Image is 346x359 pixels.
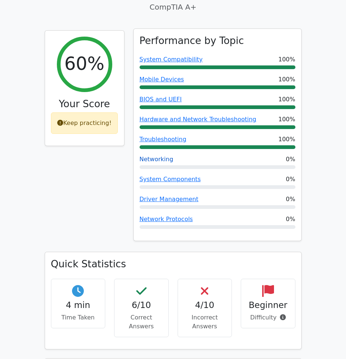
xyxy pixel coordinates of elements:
span: 0% [286,175,295,184]
h4: Beginner [247,300,289,310]
span: 0% [286,215,295,224]
p: CompTIA A+ [45,1,302,13]
p: Correct Answers [120,313,162,331]
span: 100% [278,135,295,144]
a: Troubleshooting [140,136,186,143]
span: 100% [278,75,295,84]
h3: Performance by Topic [140,35,244,47]
span: 0% [286,195,295,204]
h4: 4 min [57,300,99,310]
a: System Compatibility [140,56,203,63]
p: Difficulty [247,313,289,322]
a: Network Protocols [140,216,193,223]
a: Driver Management [140,196,199,203]
a: Mobile Devices [140,76,184,83]
a: BIOS and UEFI [140,96,182,103]
a: Hardware and Network Troubleshooting [140,116,257,123]
h2: 60% [64,53,105,75]
h3: Quick Statistics [51,258,295,270]
p: Time Taken [57,313,99,322]
span: 100% [278,115,295,124]
h4: 6/10 [120,300,162,310]
span: 0% [286,155,295,164]
a: Networking [140,156,174,163]
p: Incorrect Answers [184,313,226,331]
div: Keep practicing! [51,112,118,134]
a: System Components [140,176,201,183]
span: 100% [278,95,295,104]
span: 100% [278,55,295,64]
h4: 4/10 [184,300,226,310]
h3: Your Score [51,98,118,110]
